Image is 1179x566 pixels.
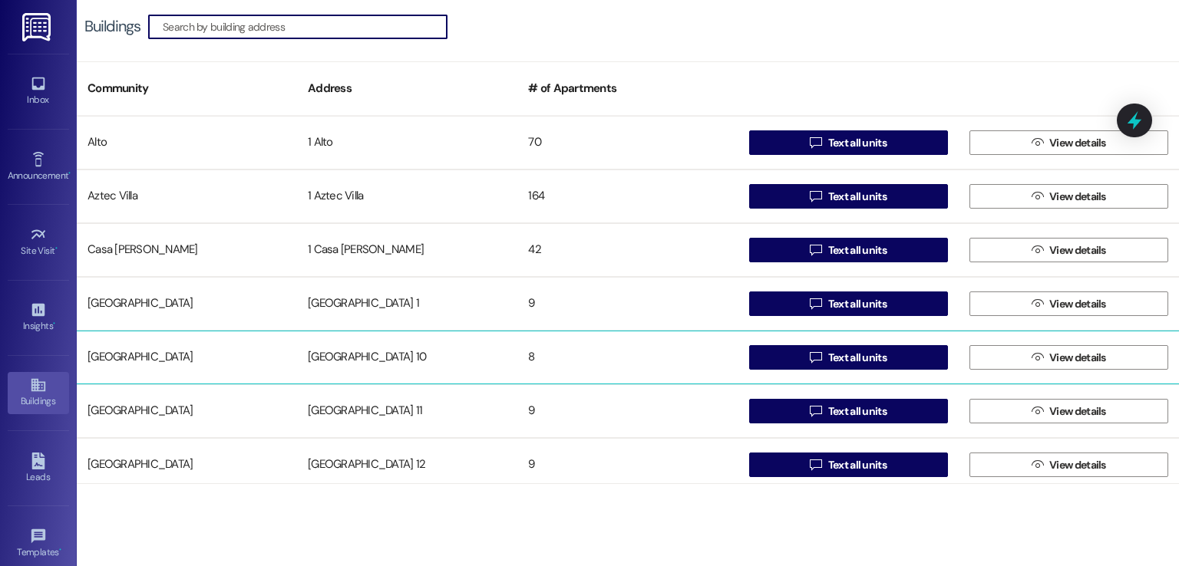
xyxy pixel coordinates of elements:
[77,235,297,265] div: Casa [PERSON_NAME]
[1049,457,1106,473] span: View details
[749,238,948,262] button: Text all units
[828,403,887,420] span: Text all units
[828,296,887,312] span: Text all units
[1049,189,1106,205] span: View details
[517,288,738,319] div: 9
[749,452,948,477] button: Text all units
[969,399,1168,423] button: View details
[828,350,887,366] span: Text all units
[297,181,517,212] div: 1 Aztec Villa
[1032,244,1043,256] i: 
[53,318,55,329] span: •
[1032,351,1043,364] i: 
[1049,135,1106,151] span: View details
[810,244,821,256] i: 
[8,448,69,489] a: Leads
[828,135,887,151] span: Text all units
[68,168,71,179] span: •
[969,238,1168,262] button: View details
[828,457,887,473] span: Text all units
[77,396,297,426] div: [GEOGRAPHIC_DATA]
[77,449,297,480] div: [GEOGRAPHIC_DATA]
[969,130,1168,155] button: View details
[8,71,69,112] a: Inbox
[1049,403,1106,420] span: View details
[969,291,1168,316] button: View details
[517,449,738,480] div: 9
[297,235,517,265] div: 1 Casa [PERSON_NAME]
[1032,137,1043,149] i: 
[297,342,517,373] div: [GEOGRAPHIC_DATA] 10
[297,396,517,426] div: [GEOGRAPHIC_DATA] 11
[749,291,948,316] button: Text all units
[1032,298,1043,310] i: 
[749,130,948,155] button: Text all units
[77,181,297,212] div: Aztec Villa
[8,372,69,413] a: Buildings
[969,345,1168,370] button: View details
[517,342,738,373] div: 8
[969,184,1168,209] button: View details
[1049,350,1106,366] span: View details
[810,459,821,471] i: 
[8,297,69,338] a: Insights •
[77,288,297,319] div: [GEOGRAPHIC_DATA]
[8,222,69,263] a: Site Visit •
[749,399,948,423] button: Text all units
[810,351,821,364] i: 
[1049,242,1106,258] span: View details
[84,18,140,35] div: Buildings
[77,70,297,107] div: Community
[1032,459,1043,471] i: 
[810,298,821,310] i: 
[749,345,948,370] button: Text all units
[828,189,887,205] span: Text all units
[77,342,297,373] div: [GEOGRAPHIC_DATA]
[517,396,738,426] div: 9
[163,16,447,38] input: Search by building address
[810,405,821,417] i: 
[8,523,69,564] a: Templates •
[55,243,58,254] span: •
[810,190,821,202] i: 
[810,137,821,149] i: 
[59,545,61,555] span: •
[1049,296,1106,312] span: View details
[517,127,738,158] div: 70
[517,70,738,107] div: # of Apartments
[969,452,1168,477] button: View details
[297,127,517,158] div: 1 Alto
[1032,190,1043,202] i: 
[517,181,738,212] div: 164
[517,235,738,265] div: 42
[749,184,948,209] button: Text all units
[297,70,517,107] div: Address
[1032,405,1043,417] i: 
[77,127,297,158] div: Alto
[297,449,517,480] div: [GEOGRAPHIC_DATA] 12
[22,13,54,41] img: ResiDesk Logo
[828,242,887,258] span: Text all units
[297,288,517,319] div: [GEOGRAPHIC_DATA] 1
